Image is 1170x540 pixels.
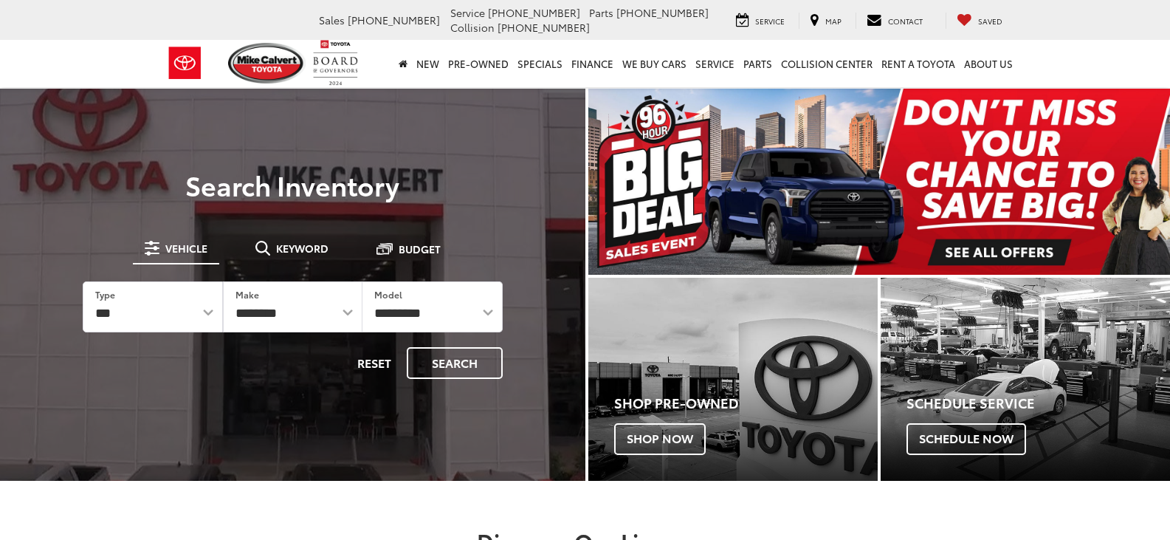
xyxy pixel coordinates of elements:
span: [PHONE_NUMBER] [348,13,440,27]
span: Shop Now [614,423,706,454]
a: Pre-Owned [444,40,513,87]
a: Rent a Toyota [877,40,960,87]
span: Saved [978,16,1002,27]
span: Keyword [276,243,328,253]
span: Vehicle [165,243,207,253]
a: Service [691,40,739,87]
a: Home [394,40,412,87]
h3: Search Inventory [62,170,523,199]
span: [PHONE_NUMBER] [498,20,590,35]
span: Budget [399,244,441,254]
a: Map [799,13,853,29]
span: Parts [589,5,613,20]
span: Service [755,16,785,27]
span: Contact [888,16,923,27]
a: New [412,40,444,87]
img: Toyota [157,39,213,87]
label: Model [374,288,402,301]
a: Specials [513,40,567,87]
a: Parts [739,40,777,87]
a: About Us [960,40,1017,87]
span: Service [450,5,485,20]
a: Service [725,13,796,29]
button: Search [407,347,503,379]
a: Contact [856,13,934,29]
a: Collision Center [777,40,877,87]
h4: Shop Pre-Owned [614,396,878,411]
a: Finance [567,40,618,87]
a: Shop Pre-Owned Shop Now [588,278,878,481]
span: [PHONE_NUMBER] [488,5,580,20]
div: Toyota [588,278,878,481]
span: Schedule Now [906,423,1026,454]
button: Reset [345,347,404,379]
div: Toyota [881,278,1170,481]
a: Schedule Service Schedule Now [881,278,1170,481]
a: WE BUY CARS [618,40,691,87]
span: Map [825,16,842,27]
label: Make [235,288,259,301]
a: My Saved Vehicles [946,13,1014,29]
img: Mike Calvert Toyota [228,43,306,83]
span: Sales [319,13,345,27]
h4: Schedule Service [906,396,1170,411]
span: [PHONE_NUMBER] [616,5,709,20]
span: Collision [450,20,495,35]
label: Type [95,288,115,301]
